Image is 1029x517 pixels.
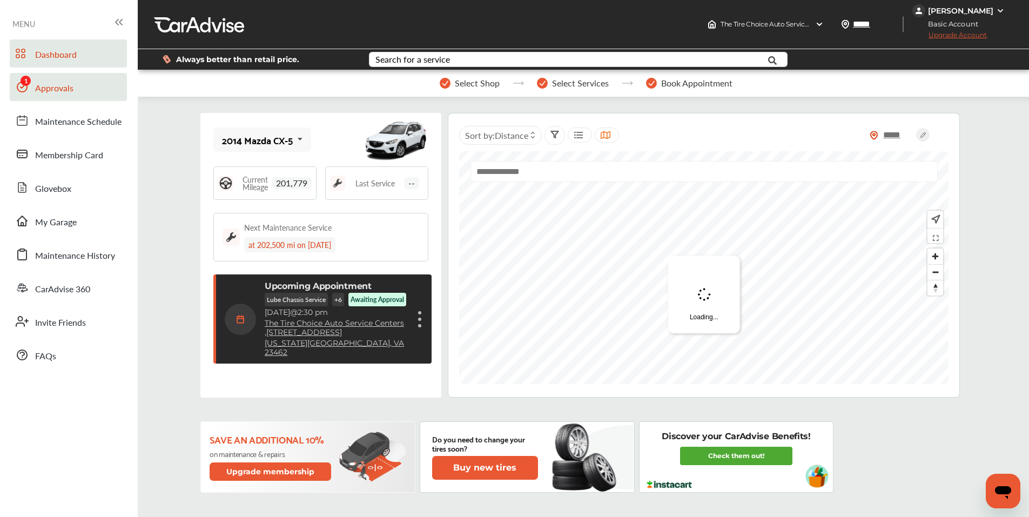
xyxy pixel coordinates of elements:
[662,431,810,442] p: Discover your CarAdvise Benefits!
[265,339,408,357] a: [US_STATE][GEOGRAPHIC_DATA], VA 23462
[680,447,792,465] a: Check them out!
[10,240,127,268] a: Maintenance History
[870,131,878,140] img: location_vector_orange.38f05af8.svg
[35,48,77,62] span: Dashboard
[455,78,500,88] span: Select Shop
[912,31,987,44] span: Upgrade Account
[552,78,609,88] span: Select Services
[537,78,548,89] img: stepper-checkmark.b5569197.svg
[928,6,993,16] div: [PERSON_NAME]
[332,293,344,306] p: + 6
[495,129,528,142] span: Distance
[440,78,450,89] img: stepper-checkmark.b5569197.svg
[35,216,77,230] span: My Garage
[35,316,86,330] span: Invite Friends
[35,249,115,263] span: Maintenance History
[927,249,943,264] button: Zoom in
[459,151,949,384] canvas: Map
[513,81,524,85] img: stepper-arrow.e24c07c6.svg
[222,135,293,145] div: 2014 Mazda CX-5
[298,307,328,317] span: 2:30 pm
[10,173,127,202] a: Glovebox
[432,456,538,480] button: Buy new tires
[12,19,35,28] span: MENU
[10,140,127,168] a: Membership Card
[841,20,850,29] img: location_vector.a44bc228.svg
[239,176,272,191] span: Current Mileage
[10,207,127,235] a: My Garage
[364,116,428,164] img: mobile_8776_st0640_046.jpg
[432,434,538,453] p: Do you need to change your tires soon?
[432,456,540,480] a: Buy new tires
[330,176,345,191] img: maintenance_logo
[913,18,986,30] span: Basic Account
[176,56,299,63] span: Always better than retail price.
[210,449,333,458] p: on maintenance & repairs
[35,182,71,196] span: Glovebox
[265,307,290,317] span: [DATE]
[375,55,450,64] div: Search for a service
[708,20,716,29] img: header-home-logo.8d720a4f.svg
[10,106,127,135] a: Maintenance Schedule
[35,149,103,163] span: Membership Card
[10,341,127,369] a: FAQs
[10,307,127,335] a: Invite Friends
[465,129,528,142] span: Sort by :
[290,307,298,317] span: @
[339,432,406,482] img: update-membership.81812027.svg
[210,433,333,445] p: Save an additional 10%
[351,295,404,304] p: Awaiting Approval
[645,481,694,488] img: instacart-logo.217963cc.svg
[10,274,127,302] a: CarAdvise 360
[996,6,1005,15] img: WGsFRI8htEPBVLJbROoPRyZpYNWhNONpIPPETTm6eUC0GeLEiAAAAAElFTkSuQmCC
[35,350,56,364] span: FAQs
[668,256,740,333] div: Loading...
[265,319,408,337] a: The Tire Choice Auto Service Centers ,[STREET_ADDRESS]
[927,265,943,280] span: Zoom out
[35,115,122,129] span: Maintenance Schedule
[903,16,904,32] img: header-divider.bc55588e.svg
[815,20,824,29] img: header-down-arrow.9dd2ce7d.svg
[272,177,312,189] span: 201,779
[355,179,395,187] span: Last Service
[10,39,127,68] a: Dashboard
[218,176,233,191] img: steering_logo
[163,55,171,64] img: dollor_label_vector.a70140d1.svg
[929,213,940,225] img: recenter.ce011a49.svg
[646,78,657,89] img: stepper-checkmark.b5569197.svg
[225,304,256,335] img: calendar-icon.35d1de04.svg
[912,4,925,17] img: jVpblrzwTbfkPYzPPzSLxeg0AAAAASUVORK5CYII=
[223,229,240,246] img: maintenance_logo
[404,177,419,189] span: --
[805,465,829,488] img: instacart-vehicle.0979a191.svg
[265,293,328,306] p: Lube Chassis Service
[622,81,633,85] img: stepper-arrow.e24c07c6.svg
[927,280,943,296] button: Reset bearing to north
[551,419,622,495] img: new-tire.a0c7fe23.svg
[10,73,127,101] a: Approvals
[265,281,372,291] p: Upcoming Appointment
[210,462,332,481] button: Upgrade membership
[986,474,1020,508] iframe: Button to launch messaging window
[661,78,732,88] span: Book Appointment
[244,237,335,252] div: at 202,500 mi on [DATE]
[35,283,90,297] span: CarAdvise 360
[927,264,943,280] button: Zoom out
[244,222,332,233] div: Next Maintenance Service
[35,82,73,96] span: Approvals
